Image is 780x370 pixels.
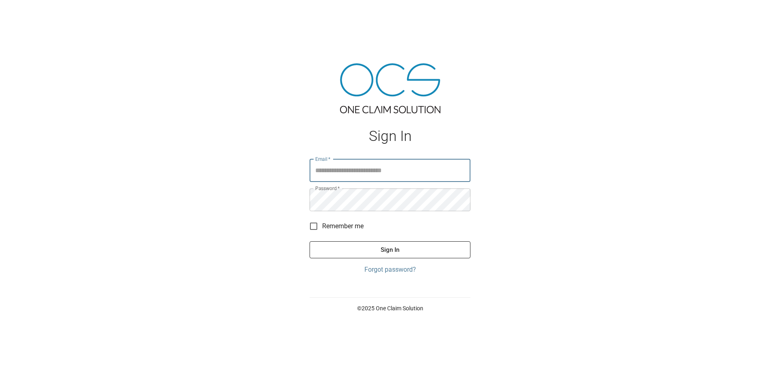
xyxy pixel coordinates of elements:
p: © 2025 One Claim Solution [310,304,470,312]
label: Password [315,185,340,192]
button: Sign In [310,241,470,258]
img: ocs-logo-white-transparent.png [10,5,42,21]
h1: Sign In [310,128,470,145]
label: Email [315,156,331,162]
a: Forgot password? [310,265,470,275]
span: Remember me [322,221,364,231]
img: ocs-logo-tra.png [340,63,440,113]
